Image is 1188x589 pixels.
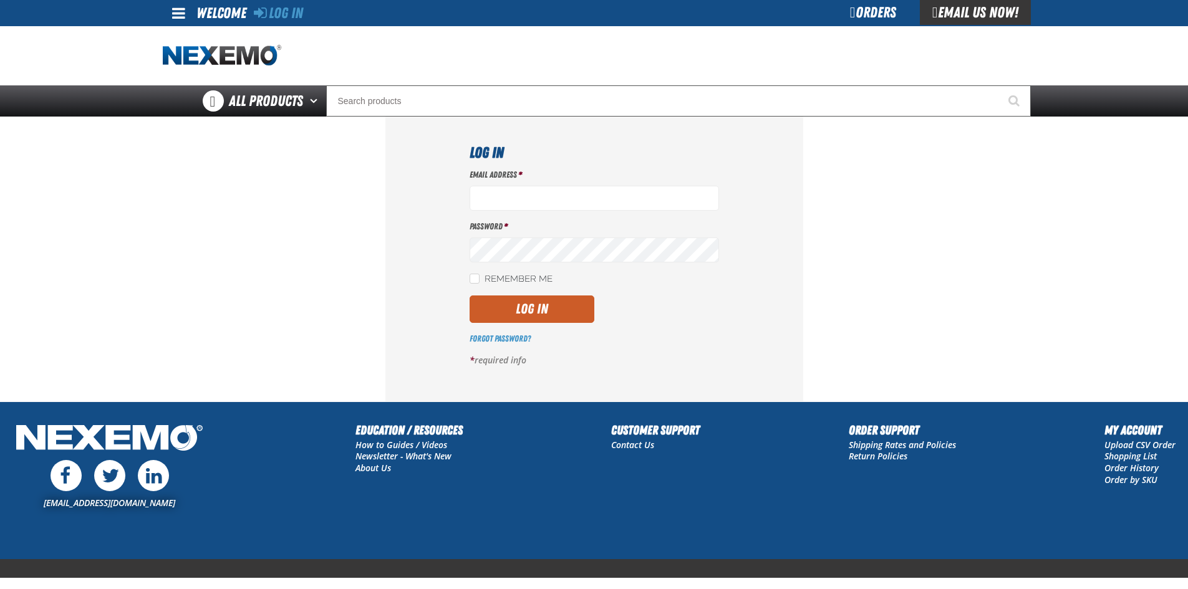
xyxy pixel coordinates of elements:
[1104,421,1176,439] h2: My Account
[470,355,719,366] p: required info
[470,221,719,232] label: Password
[254,4,303,22] a: Log In
[1104,450,1157,462] a: Shopping List
[611,421,700,439] h2: Customer Support
[470,333,531,343] a: Forgot Password?
[355,462,391,474] a: About Us
[163,45,281,67] img: Nexemo logo
[306,85,326,117] button: Open All Products pages
[326,85,1031,117] input: Search
[44,497,175,509] a: [EMAIL_ADDRESS][DOMAIN_NAME]
[12,421,206,457] img: Nexemo Logo
[1104,462,1159,474] a: Order History
[355,439,447,451] a: How to Guides / Videos
[1000,85,1031,117] button: Start Searching
[1104,474,1157,486] a: Order by SKU
[470,169,719,181] label: Email Address
[849,450,907,462] a: Return Policies
[849,439,956,451] a: Shipping Rates and Policies
[849,421,956,439] h2: Order Support
[355,421,463,439] h2: Education / Resources
[470,274,480,284] input: Remember Me
[229,90,303,112] span: All Products
[611,439,654,451] a: Contact Us
[1104,439,1176,451] a: Upload CSV Order
[470,274,553,285] label: Remember Me
[470,141,719,164] h1: Log In
[163,45,281,67] a: Home
[470,295,594,323] button: Log In
[355,450,452,462] a: Newsletter - What's New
